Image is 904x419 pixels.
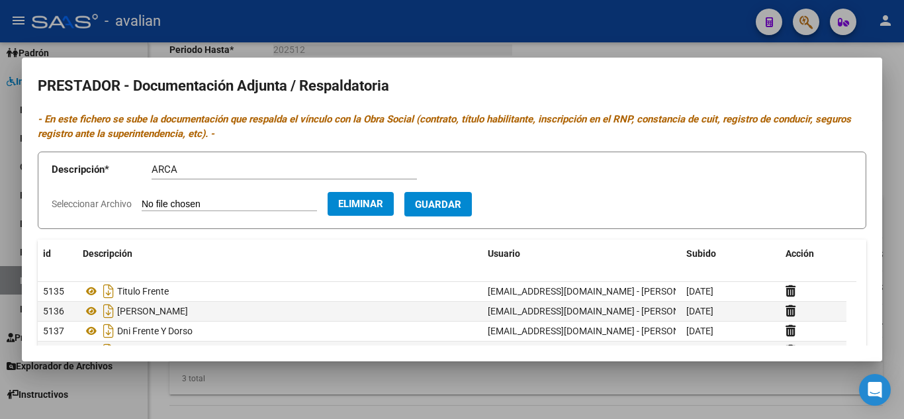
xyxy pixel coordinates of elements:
[859,374,891,406] div: Open Intercom Messenger
[488,248,520,259] span: Usuario
[43,306,64,316] span: 5136
[780,240,846,268] datatable-header-cell: Acción
[488,346,712,356] span: [EMAIL_ADDRESS][DOMAIN_NAME] - [PERSON_NAME]
[415,199,461,210] span: Guardar
[686,306,713,316] span: [DATE]
[77,240,482,268] datatable-header-cell: Descripción
[328,192,394,216] button: Eliminar
[100,281,117,302] i: Descargar documento
[686,248,716,259] span: Subido
[52,199,132,209] span: Seleccionar Archivo
[83,248,132,259] span: Descripción
[488,306,712,316] span: [EMAIL_ADDRESS][DOMAIN_NAME] - [PERSON_NAME]
[488,326,712,336] span: [EMAIL_ADDRESS][DOMAIN_NAME] - [PERSON_NAME]
[52,162,152,177] p: Descripción
[338,198,383,210] span: Eliminar
[43,326,64,336] span: 5137
[686,346,713,356] span: [DATE]
[686,326,713,336] span: [DATE]
[117,326,193,336] span: Dni Frente Y Dorso
[404,192,472,216] button: Guardar
[117,286,169,297] span: Titulo Frente
[117,306,188,316] span: [PERSON_NAME]
[38,113,851,140] i: - En este fichero se sube la documentación que respalda el vínculo con la Obra Social (contrato, ...
[43,346,64,356] span: 5138
[38,240,77,268] datatable-header-cell: id
[686,286,713,297] span: [DATE]
[43,286,64,297] span: 5135
[786,248,814,259] span: Acción
[482,240,681,268] datatable-header-cell: Usuario
[38,73,866,99] h2: PRESTADOR - Documentación Adjunta / Respaldatoria
[100,320,117,342] i: Descargar documento
[488,286,712,297] span: [EMAIL_ADDRESS][DOMAIN_NAME] - [PERSON_NAME]
[43,248,51,259] span: id
[681,240,780,268] datatable-header-cell: Subido
[100,301,117,322] i: Descargar documento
